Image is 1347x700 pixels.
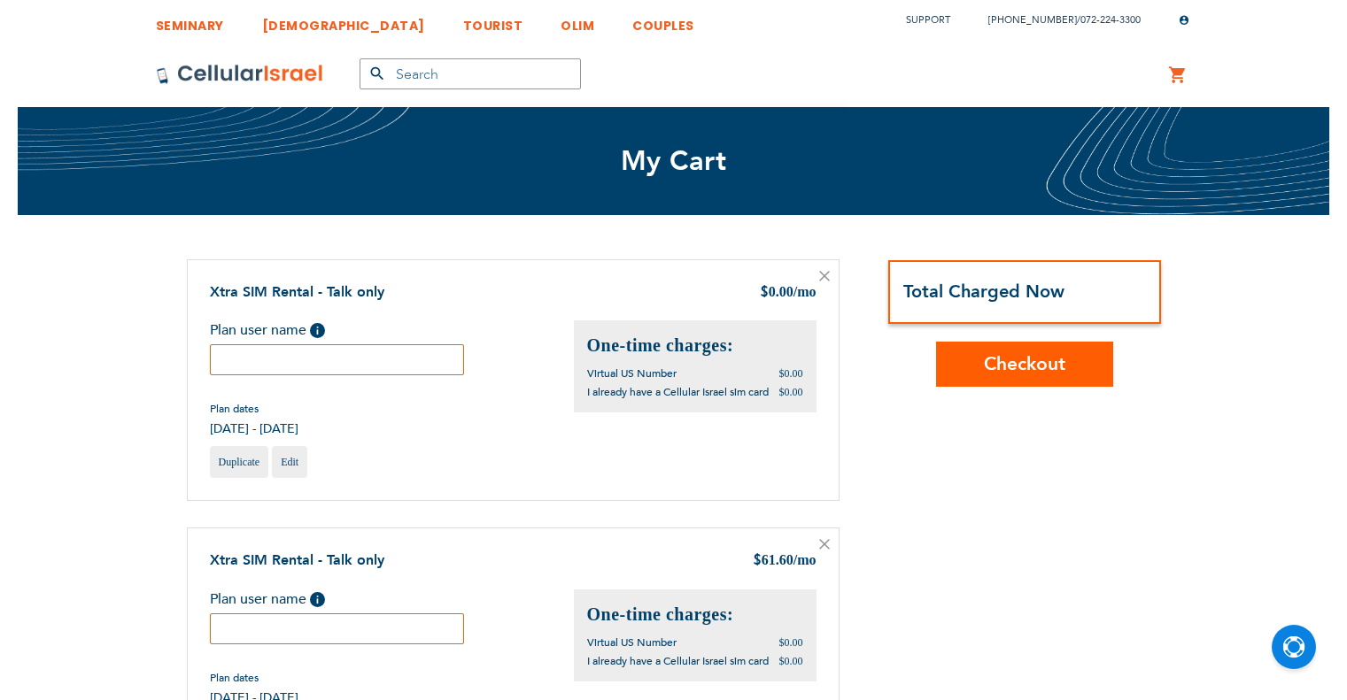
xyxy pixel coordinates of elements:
a: TOURIST [463,4,523,37]
span: /mo [793,284,817,299]
span: Help [310,592,325,607]
a: [DEMOGRAPHIC_DATA] [262,4,425,37]
span: My Cart [621,142,727,180]
span: Duplicate [219,456,260,468]
a: Xtra SIM Rental - Talk only [210,282,384,302]
span: I already have a Cellular Israel sim card [587,654,769,668]
span: $ [753,551,762,572]
a: SEMINARY [156,4,224,37]
h2: One-time charges: [587,603,803,627]
span: $ [760,283,769,304]
input: Search [360,58,581,89]
button: Checkout [936,342,1113,387]
h2: One-time charges: [587,334,803,358]
span: Plan dates [210,671,298,685]
span: Virtual US Number [587,635,677,650]
a: Edit [272,446,307,478]
img: Cellular Israel Logo [156,64,324,85]
strong: Total Charged Now [903,280,1064,304]
span: $0.00 [779,655,803,667]
span: /mo [793,552,817,567]
a: Duplicate [210,446,269,478]
span: $0.00 [779,636,803,649]
div: 0.00 [760,282,817,304]
a: COUPLES [632,4,694,37]
span: Plan user name [210,589,306,609]
span: $0.00 [779,367,803,380]
span: Checkout [984,351,1065,377]
span: $0.00 [779,386,803,398]
a: Xtra SIM Rental - Talk only [210,550,384,570]
a: [PHONE_NUMBER] [988,13,1077,27]
span: I already have a Cellular Israel sim card [587,385,769,399]
span: Plan user name [210,320,306,340]
span: Help [310,323,325,338]
li: / [971,7,1141,33]
span: [DATE] - [DATE] [210,420,298,437]
span: Plan dates [210,402,298,416]
div: 61.60 [753,550,817,572]
a: OLIM [561,4,594,37]
a: 072-224-3300 [1080,13,1141,27]
span: Virtual US Number [587,366,677,381]
a: Support [906,13,950,27]
span: Edit [281,456,298,468]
